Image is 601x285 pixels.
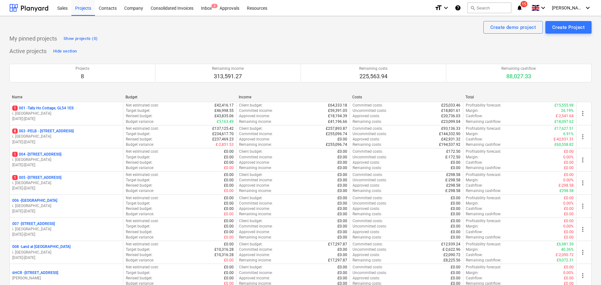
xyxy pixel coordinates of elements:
p: Remaining cashflow : [466,142,501,147]
p: £0.00 [224,206,234,211]
div: Create Project [552,23,585,31]
p: Projects [75,66,89,71]
span: more_vert [579,179,587,187]
p: £0.00 [224,178,234,183]
p: Margin : [466,155,479,160]
p: £41,196.66 [328,119,347,124]
p: £17,297.87 [328,242,347,247]
p: Remaining income : [239,235,272,240]
p: £255,096.74 [326,142,347,147]
p: £-172.50 [445,155,460,160]
p: Budget variance : [126,165,154,171]
p: £0.00 [337,201,347,206]
p: Remaining costs : [353,119,382,124]
p: £6,981.59 [557,242,574,247]
p: £0.00 [224,183,234,188]
p: £144,332.90 [439,131,460,137]
p: i. [GEOGRAPHIC_DATA] [12,250,120,255]
p: £0.00 [564,235,574,240]
p: Net estimated cost : [126,242,159,247]
p: £0.00 [564,229,574,235]
p: £0.00 [224,218,234,224]
span: more_vert [579,226,587,233]
p: £0.00 [337,247,347,252]
p: Committed income : [239,224,273,229]
p: 0.00% [563,178,574,183]
p: £0.00 [224,235,234,240]
span: 1 [12,152,18,157]
p: 225,563.94 [359,73,387,80]
p: £0.00 [224,165,234,171]
p: £42,931.32 [441,137,460,142]
p: Approved income : [239,252,270,258]
p: £0.00 [451,235,460,240]
p: Approved income : [239,113,270,119]
p: Committed costs : [353,149,383,154]
p: Committed income : [239,247,273,252]
p: £46,998.55 [214,108,234,113]
p: £237,469.23 [212,137,234,142]
p: 004 - [STREET_ADDRESS] [12,152,61,157]
div: Costs [352,95,461,99]
p: My pinned projects [9,35,57,42]
p: Uncommitted costs : [353,178,387,183]
button: Create Project [545,21,592,34]
p: £-2,541.64 [556,113,574,119]
span: 1 [12,106,18,111]
p: £0.00 [564,160,574,165]
span: more_vert [579,156,587,164]
p: £-298.58 [445,188,460,194]
p: [DATE] - [DATE] [12,186,120,191]
p: £93,136.33 [441,126,460,131]
p: Client budget : [239,149,263,154]
p: £0.00 [224,201,234,206]
p: £0.00 [564,206,574,211]
p: Target budget : [126,155,150,160]
p: Uncommitted costs : [353,108,387,113]
p: £60,558.82 [554,142,574,147]
p: 313,591.27 [212,73,244,80]
p: Remaining income [212,66,244,71]
p: Remaining cashflow : [466,211,501,217]
p: Uncommitted costs : [353,131,387,137]
p: Budget variance : [126,188,154,194]
p: £23,099.04 [441,119,460,124]
p: £0.00 [451,211,460,217]
p: Revised budget : [126,160,153,165]
p: Remaining costs [359,66,387,71]
p: Cashflow : [466,160,483,165]
p: £0.00 [337,172,347,178]
p: £0.00 [451,218,460,224]
p: Margin : [466,247,479,252]
p: 8 [75,73,89,80]
p: Revised budget : [126,137,153,142]
div: 1005 -[STREET_ADDRESS]i. [GEOGRAPHIC_DATA][DATE]-[DATE] [12,175,120,191]
p: £0.00 [451,229,460,235]
p: 0.00% [563,224,574,229]
p: Profitability forecast : [466,195,501,201]
p: 001 - Tally Ho Cottage, GL54 1ES [12,106,74,111]
p: Client budget : [239,218,263,224]
p: Net estimated cost : [126,195,159,201]
p: Cashflow : [466,183,483,188]
p: £18,194.39 [328,113,347,119]
p: Client budget : [239,195,263,201]
p: £257,893.87 [326,126,347,131]
p: [PERSON_NAME] [12,276,120,281]
p: 007 - [STREET_ADDRESS] [12,221,55,227]
p: Committed income : [239,131,273,137]
p: Approved costs : [353,160,380,165]
p: Remaining cashflow : [466,119,501,124]
p: £10,316.28 [214,247,234,252]
span: more_vert [579,272,587,279]
i: Knowledge base [455,4,461,12]
p: £2,090.72 [443,252,460,258]
p: £0.00 [451,201,460,206]
p: Target budget : [126,247,150,252]
p: [DATE] - [DATE] [12,209,120,214]
div: 007 -[STREET_ADDRESS]i. [GEOGRAPHIC_DATA][DATE]-[DATE] [12,221,120,237]
span: 8 [12,129,18,134]
p: 003 - PELB - [STREET_ADDRESS] [12,129,74,134]
p: Approved income : [239,183,270,188]
p: i. [GEOGRAPHIC_DATA] [12,227,120,232]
